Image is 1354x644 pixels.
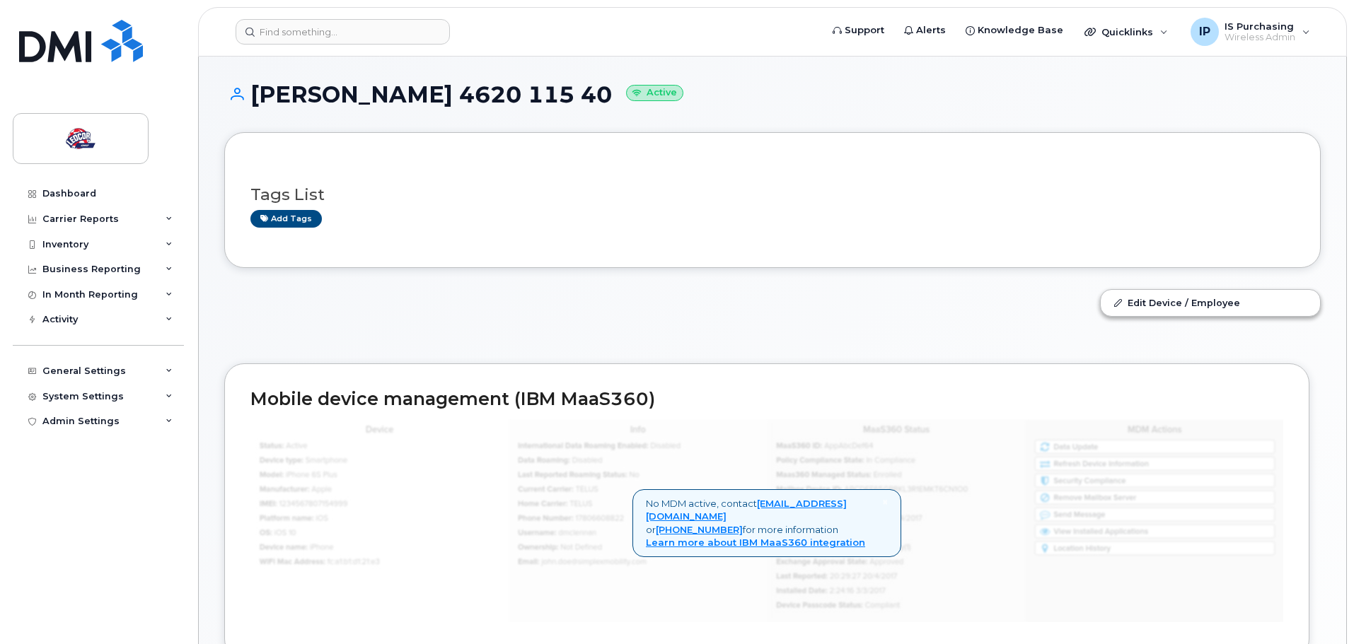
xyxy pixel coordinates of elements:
h3: Tags List [250,186,1295,204]
div: No MDM active, contact or for more information [632,489,901,557]
small: Active [626,85,683,101]
span: × [882,496,888,508]
a: Close [882,497,888,508]
img: mdm_maas360_data_lg-147edf4ce5891b6e296acbe60ee4acd306360f73f278574cfef86ac192ea0250.jpg [250,419,1283,622]
a: Edit Device / Employee [1101,290,1320,315]
h2: Mobile device management (IBM MaaS360) [250,390,1283,409]
a: [PHONE_NUMBER] [656,524,743,535]
h1: [PERSON_NAME] 4620 115 40 [224,82,1321,107]
a: Learn more about IBM MaaS360 integration [646,537,865,548]
a: Add tags [250,210,322,228]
